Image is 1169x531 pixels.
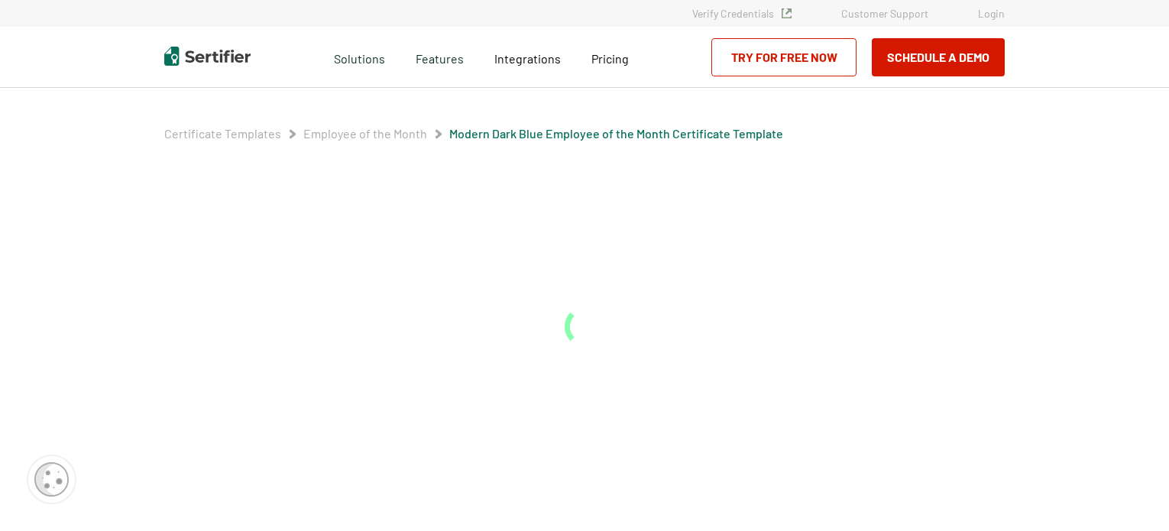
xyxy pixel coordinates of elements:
[334,47,385,66] span: Solutions
[782,8,792,18] img: Verified
[591,51,629,66] span: Pricing
[494,51,561,66] span: Integrations
[164,126,783,141] div: Breadcrumb
[841,7,928,20] a: Customer Support
[449,126,783,141] a: Modern Dark Blue Employee of the Month Certificate Template
[164,47,251,66] img: Sertifier | Digital Credentialing Platform
[416,47,464,66] span: Features
[711,38,857,76] a: Try for Free Now
[692,7,792,20] a: Verify Credentials
[591,47,629,66] a: Pricing
[164,126,281,141] a: Certificate Templates
[303,126,427,141] a: Employee of the Month
[34,462,69,497] img: Cookie Popup Icon
[872,38,1005,76] button: Schedule a Demo
[978,7,1005,20] a: Login
[494,47,561,66] a: Integrations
